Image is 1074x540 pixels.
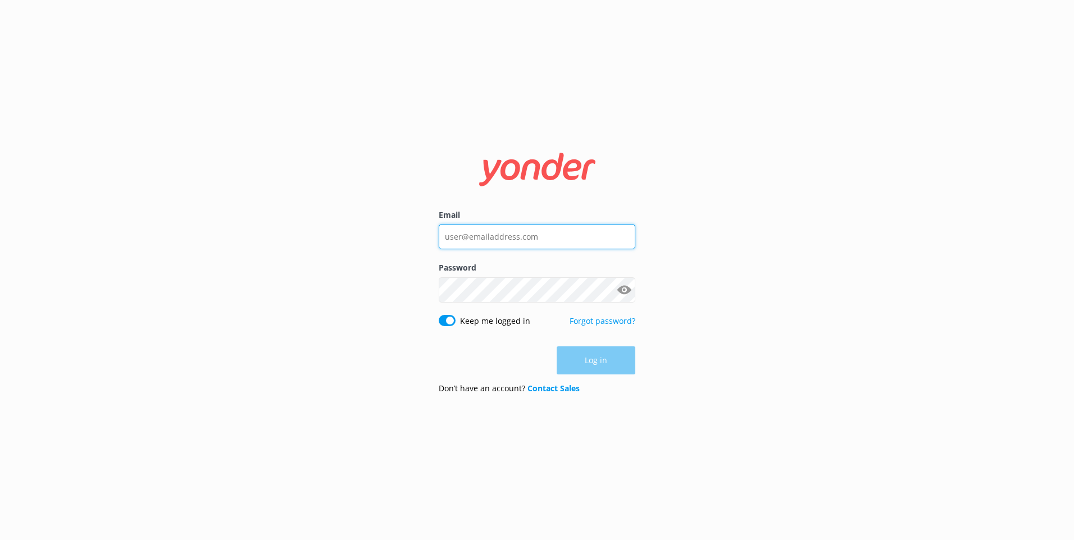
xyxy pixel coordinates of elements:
[439,209,635,221] label: Email
[570,315,635,326] a: Forgot password?
[527,383,580,393] a: Contact Sales
[460,315,530,327] label: Keep me logged in
[613,278,635,301] button: Show password
[439,262,635,274] label: Password
[439,224,635,249] input: user@emailaddress.com
[439,382,580,395] p: Don’t have an account?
